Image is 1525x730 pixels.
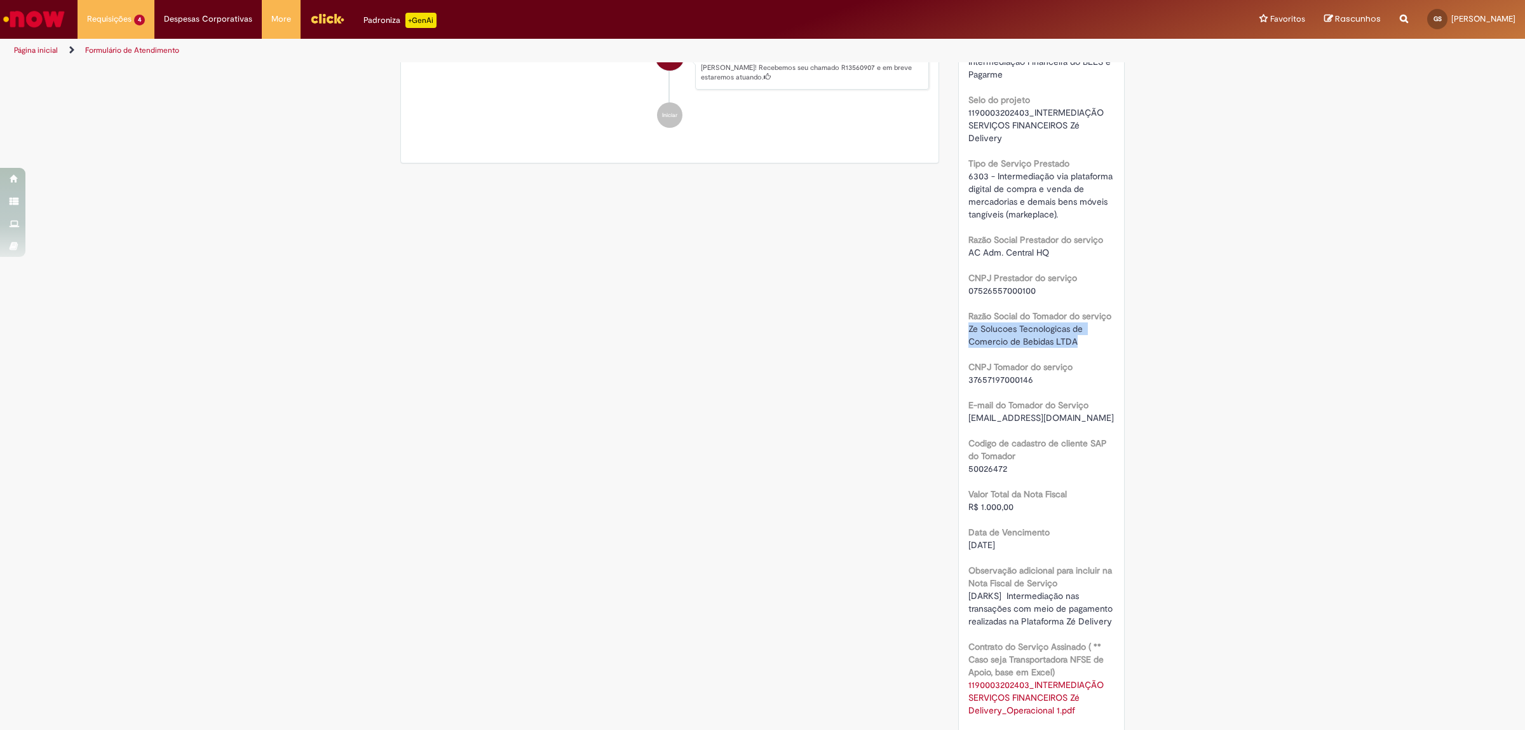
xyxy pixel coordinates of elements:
span: AC Adm. Central HQ [968,247,1049,258]
span: Ze Solucoes Tecnologicas de Comercio de Bebidas LTDA [968,323,1085,347]
b: Selo do projeto [968,94,1030,106]
span: Favoritos [1270,13,1305,25]
span: 37657197000146 [968,374,1033,385]
b: Contrato do Serviço Assinado ( ** Caso seja Transportadora NFSE de Apoio, base em Excel) [968,641,1104,678]
span: R$ 1.000,00 [968,501,1013,513]
b: Tipo de Serviço Prestado [968,158,1069,169]
b: Razão Social do Tomador do serviço [968,310,1111,322]
a: Página inicial [14,45,58,55]
span: [EMAIL_ADDRESS][DOMAIN_NAME] [968,412,1114,424]
img: click_logo_yellow_360x200.png [310,9,344,28]
b: Codigo de cadastro de cliente SAP do Tomador [968,437,1107,462]
p: +GenAi [405,13,437,28]
span: 4 [134,15,145,25]
span: [DATE] [968,539,995,551]
span: GS [1433,15,1442,23]
div: Padroniza [363,13,437,28]
span: [PERSON_NAME] [1451,13,1515,24]
ul: Trilhas de página [10,39,1007,62]
b: E-mail do Tomador do Serviço [968,399,1088,411]
p: [PERSON_NAME]! Recebemos seu chamado R13560907 e em breve estaremos atuando. [701,63,922,83]
b: Observação adicional para incluir na Nota Fiscal de Serviço [968,565,1112,589]
span: Requisições [87,13,132,25]
b: CNPJ Prestador do serviço [968,272,1077,284]
span: Intermediação Financeira do BEES e Pagarme [968,56,1113,80]
b: Data de Vencimento [968,527,1050,538]
span: Despesas Corporativas [164,13,252,25]
b: Valor Total da Nota Fiscal [968,488,1067,500]
span: [DARKS] Intermediação nas transações com meio de pagamento realizadas na Plataforma Zé Delivery [968,590,1115,627]
span: 1190003202403_INTERMEDIAÇÃO SERVIÇOS FINANCEIROS Zé Delivery [968,107,1106,144]
b: CNPJ Tomador do serviço [968,361,1073,373]
span: 6303 - Intermediação via plataforma digital de compra e venda de mercadorias e demais bens móveis... [968,170,1115,220]
span: More [271,13,291,25]
span: 50026472 [968,463,1007,474]
b: Razão Social Prestador do serviço [968,234,1103,245]
a: Download de 1190003202403_INTERMEDIAÇÃO SERVIÇOS FINANCEIROS Zé Delivery_Operacional 1.pdf [968,679,1106,716]
a: Rascunhos [1324,13,1381,25]
span: 07526557000100 [968,285,1036,296]
img: ServiceNow [1,6,67,32]
span: Rascunhos [1335,13,1381,25]
a: Formulário de Atendimento [85,45,179,55]
li: Geerleson Barrim De Souza [410,29,929,90]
